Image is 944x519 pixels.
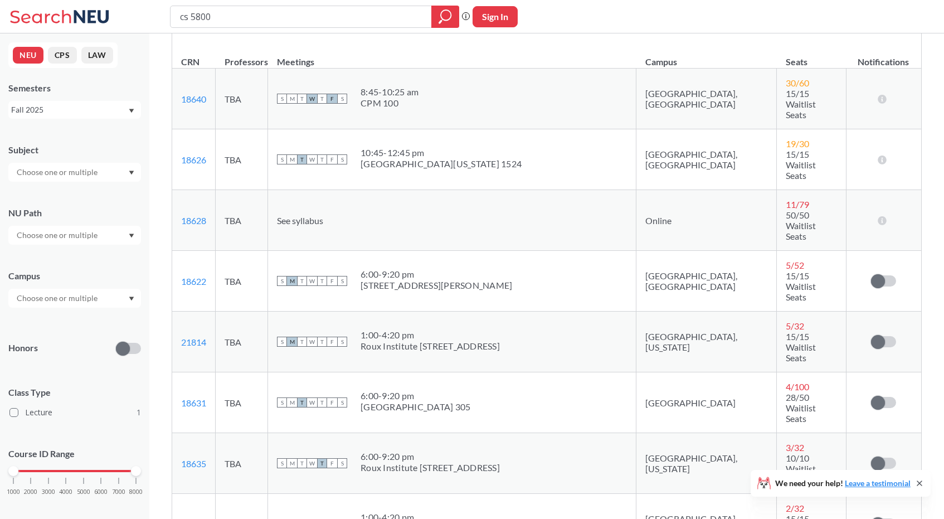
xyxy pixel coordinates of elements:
[137,406,141,419] span: 1
[307,94,317,104] span: W
[431,6,459,28] div: magnifying glass
[59,489,72,495] span: 4000
[42,489,55,495] span: 3000
[327,458,337,468] span: F
[8,101,141,119] div: Fall 2025Dropdown arrow
[9,405,141,420] label: Lecture
[361,98,419,109] div: CPM 100
[216,312,268,372] td: TBA
[307,458,317,468] span: W
[277,397,287,408] span: S
[786,210,816,241] span: 50/50 Waitlist Seats
[845,478,911,488] a: Leave a testimonial
[216,190,268,251] td: TBA
[8,386,141,399] span: Class Type
[846,45,921,69] th: Notifications
[8,144,141,156] div: Subject
[216,372,268,433] td: TBA
[786,442,804,453] span: 3 / 32
[317,397,327,408] span: T
[786,270,816,302] span: 15/15 Waitlist Seats
[181,397,206,408] a: 18631
[361,147,522,158] div: 10:45 - 12:45 pm
[277,215,323,226] span: See syllabus
[48,47,77,64] button: CPS
[181,276,206,287] a: 18622
[129,489,143,495] span: 8000
[361,329,500,341] div: 1:00 - 4:20 pm
[297,94,307,104] span: T
[297,276,307,286] span: T
[277,458,287,468] span: S
[287,397,297,408] span: M
[277,94,287,104] span: S
[361,462,500,473] div: Roux Institute [STREET_ADDRESS]
[786,321,804,331] span: 5 / 32
[337,94,347,104] span: S
[361,86,419,98] div: 8:45 - 10:25 am
[636,129,777,190] td: [GEOGRAPHIC_DATA], [GEOGRAPHIC_DATA]
[317,276,327,286] span: T
[439,9,452,25] svg: magnifying glass
[361,451,500,462] div: 6:00 - 9:20 pm
[786,149,816,181] span: 15/15 Waitlist Seats
[337,337,347,347] span: S
[636,312,777,372] td: [GEOGRAPHIC_DATA], [US_STATE]
[287,276,297,286] span: M
[8,289,141,308] div: Dropdown arrow
[13,47,43,64] button: NEU
[786,138,809,149] span: 19 / 30
[181,458,206,469] a: 18635
[327,276,337,286] span: F
[317,337,327,347] span: T
[786,392,816,424] span: 28/50 Waitlist Seats
[786,503,804,513] span: 2 / 32
[287,94,297,104] span: M
[77,489,90,495] span: 5000
[317,154,327,164] span: T
[287,337,297,347] span: M
[216,251,268,312] td: TBA
[277,276,287,286] span: S
[129,171,134,175] svg: Dropdown arrow
[786,77,809,88] span: 30 / 60
[361,158,522,169] div: [GEOGRAPHIC_DATA][US_STATE] 1524
[786,260,804,270] span: 5 / 52
[636,45,777,69] th: Campus
[327,154,337,164] span: F
[777,45,846,69] th: Seats
[473,6,518,27] button: Sign In
[268,45,636,69] th: Meetings
[287,458,297,468] span: M
[297,154,307,164] span: T
[287,154,297,164] span: M
[216,129,268,190] td: TBA
[297,458,307,468] span: T
[786,331,816,363] span: 15/15 Waitlist Seats
[11,292,105,305] input: Choose one or multiple
[216,45,268,69] th: Professors
[361,280,512,291] div: [STREET_ADDRESS][PERSON_NAME]
[636,190,777,251] td: Online
[297,397,307,408] span: T
[8,82,141,94] div: Semesters
[361,341,500,352] div: Roux Institute [STREET_ADDRESS]
[181,337,206,347] a: 21814
[317,458,327,468] span: T
[129,109,134,113] svg: Dropdown arrow
[8,163,141,182] div: Dropdown arrow
[307,397,317,408] span: W
[786,381,809,392] span: 4 / 100
[81,47,113,64] button: LAW
[337,397,347,408] span: S
[317,94,327,104] span: T
[361,401,470,413] div: [GEOGRAPHIC_DATA] 305
[297,337,307,347] span: T
[129,234,134,238] svg: Dropdown arrow
[636,372,777,433] td: [GEOGRAPHIC_DATA]
[361,390,470,401] div: 6:00 - 9:20 pm
[181,215,206,226] a: 18628
[94,489,108,495] span: 6000
[8,207,141,219] div: NU Path
[11,166,105,179] input: Choose one or multiple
